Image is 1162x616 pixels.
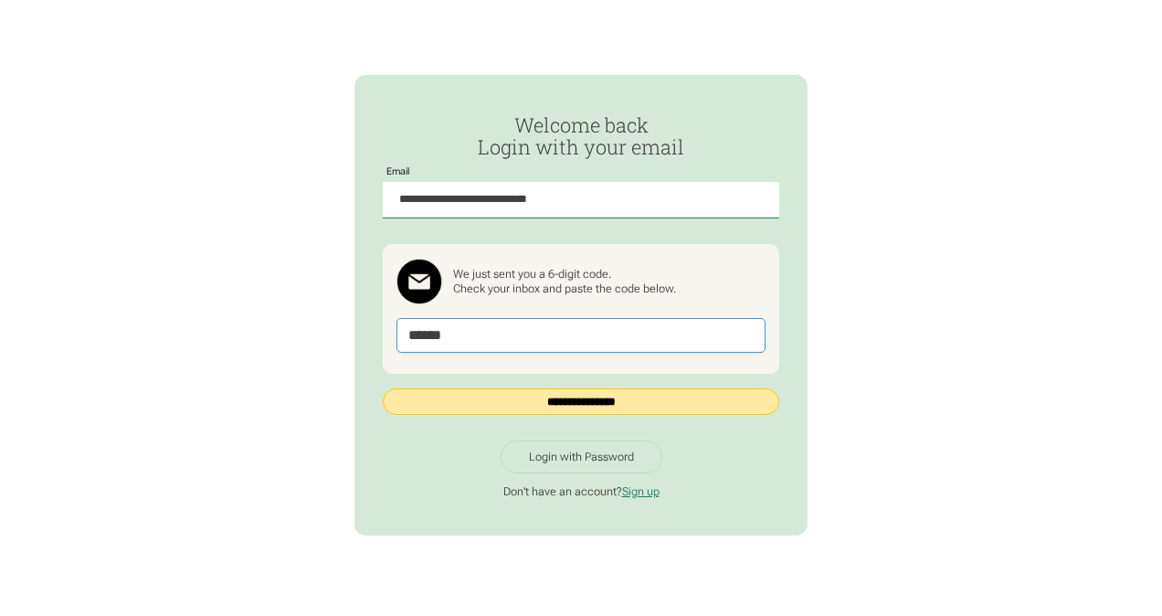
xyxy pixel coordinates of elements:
label: Email [383,166,415,177]
div: Login with Password [529,450,634,464]
div: We just sent you a 6-digit code. Check your inbox and paste the code below. [453,267,676,295]
p: Don't have an account? [383,484,780,499]
h2: Welcome back Login with your email [383,114,780,158]
form: Passwordless Login [383,114,780,429]
a: Sign up [622,484,660,498]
